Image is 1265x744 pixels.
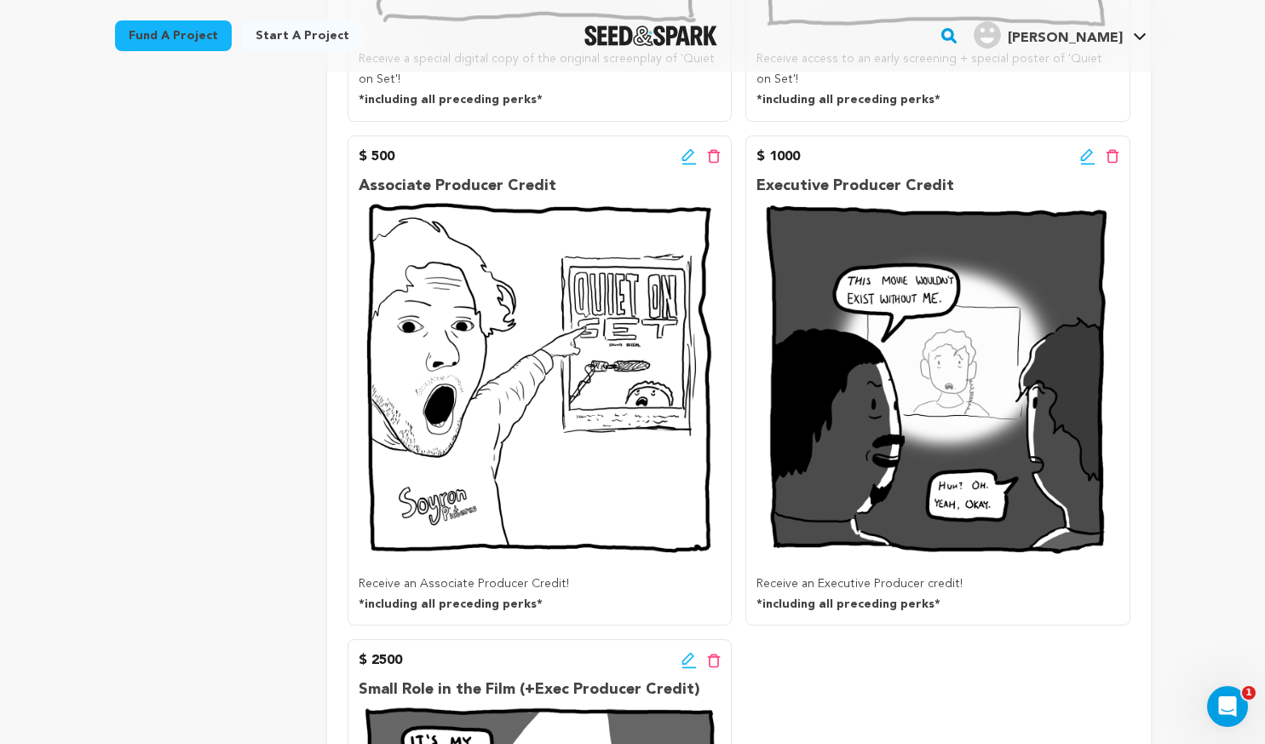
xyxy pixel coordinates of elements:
[756,199,1118,561] img: incentive
[970,18,1150,49] a: Chin Ho F.'s Profile
[756,174,1118,199] p: Executive Producer Credit
[115,20,232,51] a: Fund a project
[359,574,721,595] p: Receive an Associate Producer Credit!
[242,20,363,51] a: Start a project
[584,26,718,46] img: Seed&Spark Logo Dark Mode
[756,94,940,106] strong: *including all preceding perks*
[756,598,940,610] strong: *including all preceding perks*
[1207,686,1248,727] iframe: Intercom live chat
[359,94,543,106] strong: *including all preceding perks*
[359,650,402,671] p: $ 2500
[359,174,721,199] p: Associate Producer Credit
[1242,686,1256,700] span: 1
[359,147,394,167] p: $ 500
[584,26,718,46] a: Seed&Spark Homepage
[756,147,800,167] p: $ 1000
[359,678,721,702] p: Small Role in the Film (+Exec Producer Credit)
[974,21,1001,49] img: user.png
[359,199,721,561] img: incentive
[359,598,543,610] strong: *including all preceding perks*
[1008,32,1123,45] span: [PERSON_NAME]
[970,18,1150,54] span: Chin Ho F.'s Profile
[756,574,1118,595] p: Receive an Executive Producer credit!
[974,21,1123,49] div: Chin Ho F.'s Profile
